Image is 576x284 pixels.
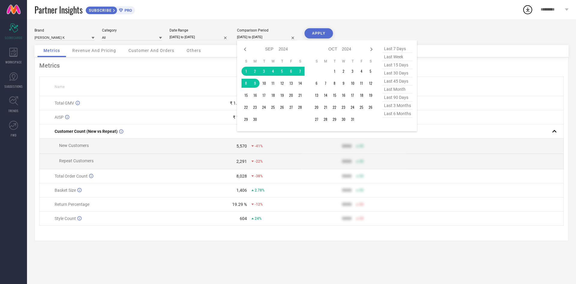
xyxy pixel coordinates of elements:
td: Tue Oct 15 2024 [330,91,339,100]
span: -41% [255,144,263,148]
th: Thursday [348,59,357,64]
span: last 7 days [382,45,412,53]
span: PRO [123,8,132,13]
span: Total Order Count [55,174,88,179]
span: 50 [359,216,364,221]
span: 2.78% [255,188,265,192]
td: Wed Sep 25 2024 [268,103,277,112]
span: Repeat Customers [59,158,94,163]
th: Friday [357,59,366,64]
span: Customer Count (New vs Repeat) [55,129,118,134]
td: Sun Oct 13 2024 [312,91,321,100]
span: last 15 days [382,61,412,69]
span: 50 [359,202,364,206]
th: Saturday [295,59,304,64]
td: Sat Sep 21 2024 [295,91,304,100]
span: Total GMV [55,101,74,105]
div: Next month [368,46,375,53]
td: Tue Oct 01 2024 [330,67,339,76]
td: Mon Sep 23 2024 [250,103,259,112]
th: Thursday [277,59,286,64]
span: Revenue And Pricing [72,48,116,53]
div: 9999 [342,188,352,193]
td: Wed Oct 02 2024 [339,67,348,76]
span: 50 [359,188,364,192]
td: Thu Sep 19 2024 [277,91,286,100]
span: last month [382,85,412,93]
td: Mon Sep 09 2024 [250,79,259,88]
span: 50 [359,159,364,163]
th: Sunday [312,59,321,64]
div: 19.29 % [232,202,247,207]
span: last 3 months [382,102,412,110]
div: Open download list [522,4,533,15]
td: Tue Sep 10 2024 [259,79,268,88]
td: Sat Sep 07 2024 [295,67,304,76]
td: Fri Oct 25 2024 [357,103,366,112]
div: 9999 [342,174,352,179]
div: Date Range [169,28,229,32]
td: Wed Sep 11 2024 [268,79,277,88]
td: Tue Oct 22 2024 [330,103,339,112]
span: last 45 days [382,77,412,85]
div: Previous month [241,46,249,53]
span: 24% [255,216,262,221]
td: Thu Oct 31 2024 [348,115,357,124]
td: Sat Oct 12 2024 [366,79,375,88]
td: Fri Oct 04 2024 [357,67,366,76]
td: Thu Sep 26 2024 [277,103,286,112]
div: Category [102,28,162,32]
td: Tue Oct 29 2024 [330,115,339,124]
td: Wed Oct 23 2024 [339,103,348,112]
span: last 90 days [382,93,412,102]
td: Sun Oct 06 2024 [312,79,321,88]
span: 50 [359,144,364,148]
th: Wednesday [339,59,348,64]
td: Sat Oct 19 2024 [366,91,375,100]
td: Fri Sep 27 2024 [286,103,295,112]
a: SUBSCRIBEPRO [85,5,135,14]
td: Mon Oct 21 2024 [321,103,330,112]
div: 9999 [342,216,352,221]
td: Mon Sep 16 2024 [250,91,259,100]
td: Thu Sep 05 2024 [277,67,286,76]
span: SCORECARDS [5,35,22,40]
span: Customer And Orders [128,48,174,53]
td: Sun Sep 15 2024 [241,91,250,100]
input: Select comparison period [237,34,297,40]
span: Metrics [43,48,60,53]
span: WORKSPACE [5,60,22,64]
span: AISP [55,115,64,120]
div: 5,570 [236,144,247,148]
td: Fri Sep 20 2024 [286,91,295,100]
span: Name [55,85,64,89]
span: -12% [255,202,263,206]
th: Wednesday [268,59,277,64]
span: Style Count [55,216,76,221]
td: Wed Sep 18 2024 [268,91,277,100]
button: APPLY [304,28,333,38]
td: Wed Oct 16 2024 [339,91,348,100]
div: 604 [240,216,247,221]
td: Fri Oct 18 2024 [357,91,366,100]
td: Fri Oct 11 2024 [357,79,366,88]
td: Mon Oct 07 2024 [321,79,330,88]
span: FWD [11,133,16,137]
td: Mon Sep 02 2024 [250,67,259,76]
div: Comparison Period [237,28,297,32]
td: Sun Sep 01 2024 [241,67,250,76]
span: Basket Size [55,188,76,193]
td: Thu Oct 03 2024 [348,67,357,76]
td: Sat Oct 05 2024 [366,67,375,76]
th: Saturday [366,59,375,64]
span: last 6 months [382,110,412,118]
td: Sun Sep 22 2024 [241,103,250,112]
td: Sat Oct 26 2024 [366,103,375,112]
div: 9999 [342,144,352,148]
div: Brand [34,28,94,32]
div: 9999 [342,202,352,207]
td: Wed Oct 30 2024 [339,115,348,124]
td: Thu Oct 24 2024 [348,103,357,112]
td: Mon Sep 30 2024 [250,115,259,124]
th: Tuesday [259,59,268,64]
